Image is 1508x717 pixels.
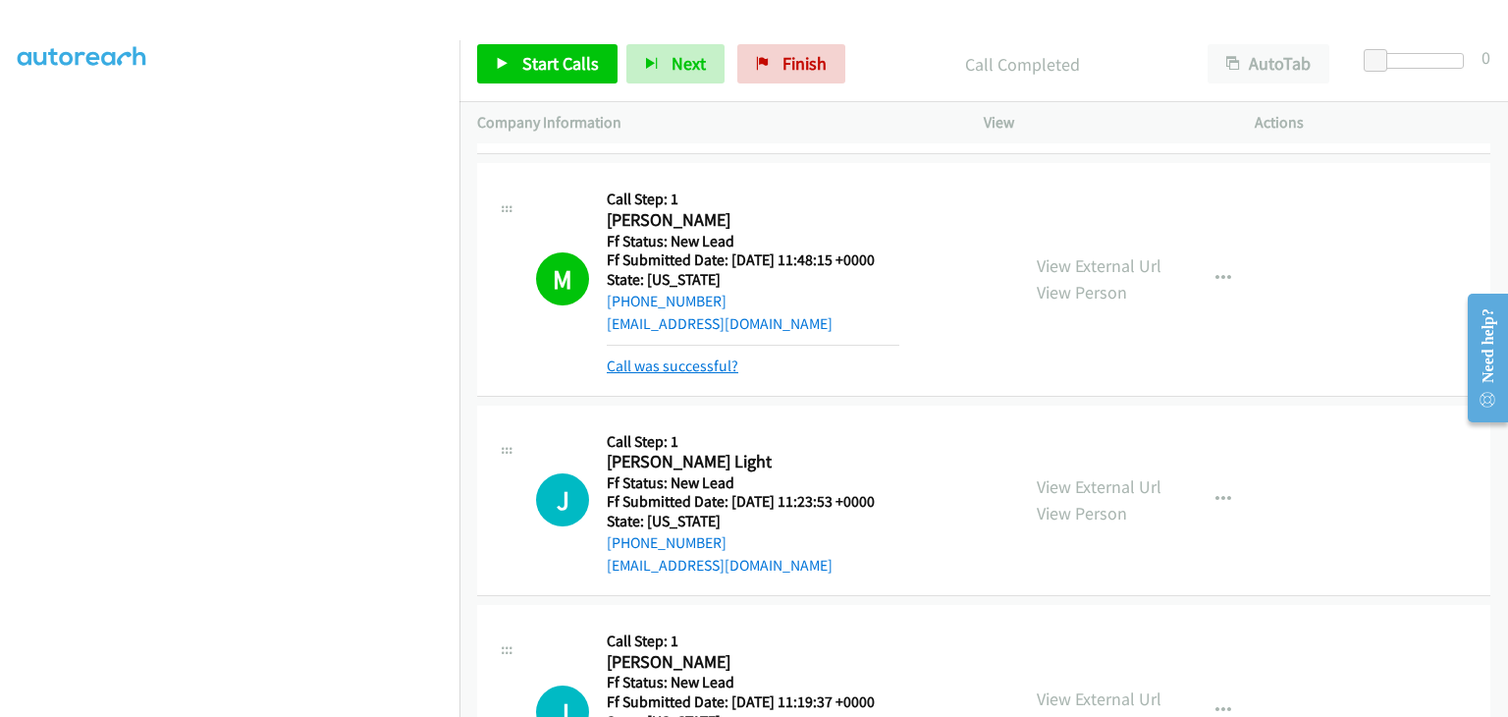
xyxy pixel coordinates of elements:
[607,533,727,552] a: [PHONE_NUMBER]
[607,692,1001,712] h5: Ff Submitted Date: [DATE] 11:19:37 +0000
[1037,254,1161,277] a: View External Url
[984,111,1219,135] p: View
[1452,280,1508,436] iframe: Resource Center
[607,632,1001,651] h5: Call Step: 1
[607,314,833,333] a: [EMAIL_ADDRESS][DOMAIN_NAME]
[607,473,899,493] h5: Ff Status: New Lead
[872,51,1172,78] p: Call Completed
[672,52,706,75] span: Next
[607,357,738,375] a: Call was successful?
[607,673,1001,692] h5: Ff Status: New Lead
[1037,688,1161,710] a: View External Url
[607,270,899,290] h5: State: [US_STATE]
[536,473,589,526] div: The call is yet to be attempted
[1037,502,1127,524] a: View Person
[607,232,899,251] h5: Ff Status: New Lead
[1255,111,1490,135] p: Actions
[477,44,618,83] a: Start Calls
[477,111,948,135] p: Company Information
[1037,281,1127,303] a: View Person
[607,651,899,674] h2: [PERSON_NAME]
[737,44,845,83] a: Finish
[782,52,827,75] span: Finish
[522,52,599,75] span: Start Calls
[536,473,589,526] h1: J
[1481,44,1490,71] div: 0
[536,252,589,305] h1: M
[607,451,899,473] h2: [PERSON_NAME] Light
[607,250,899,270] h5: Ff Submitted Date: [DATE] 11:48:15 +0000
[1037,475,1161,498] a: View External Url
[607,556,833,575] a: [EMAIL_ADDRESS][DOMAIN_NAME]
[607,190,899,209] h5: Call Step: 1
[1208,44,1329,83] button: AutoTab
[607,432,899,452] h5: Call Step: 1
[607,512,899,531] h5: State: [US_STATE]
[607,209,899,232] h2: [PERSON_NAME]
[626,44,725,83] button: Next
[607,492,899,512] h5: Ff Submitted Date: [DATE] 11:23:53 +0000
[607,292,727,310] a: [PHONE_NUMBER]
